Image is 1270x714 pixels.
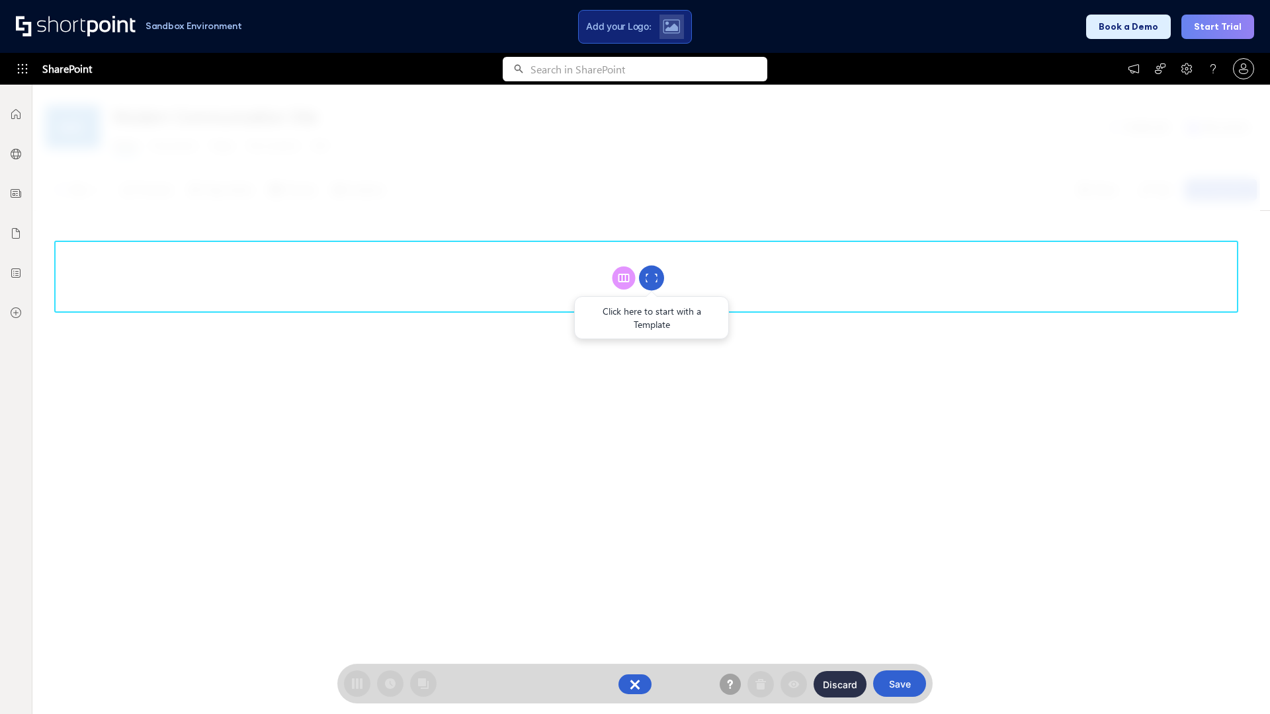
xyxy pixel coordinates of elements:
[1086,15,1171,39] button: Book a Demo
[586,20,651,32] span: Add your Logo:
[1181,15,1254,39] button: Start Trial
[530,57,767,81] input: Search in SharePoint
[1204,651,1270,714] iframe: Chat Widget
[814,671,867,697] button: Discard
[42,53,92,85] span: SharePoint
[663,19,680,34] img: Upload logo
[146,22,242,30] h1: Sandbox Environment
[873,670,926,697] button: Save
